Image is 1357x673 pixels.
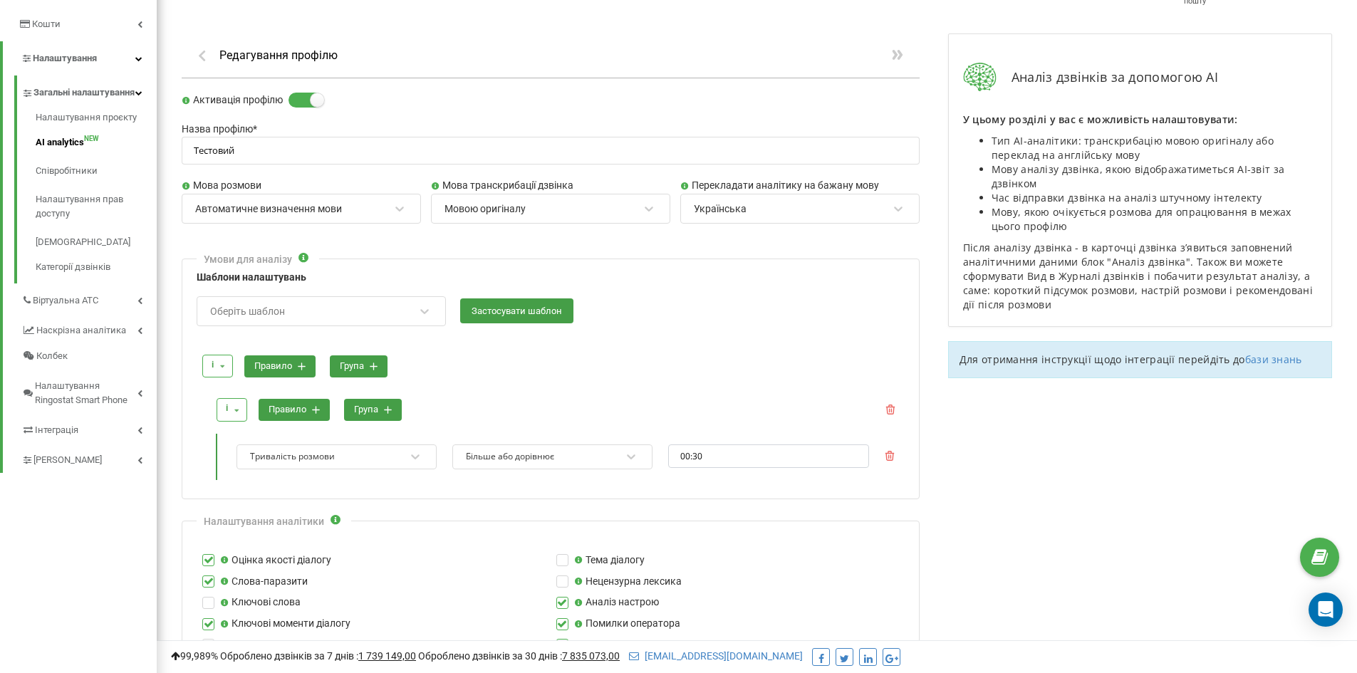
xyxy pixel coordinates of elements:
[182,93,283,108] label: Активація профілю
[220,553,331,568] label: Оцінка якості діалогу
[250,451,335,462] div: Тривалість розмови
[35,379,137,407] span: Налаштування Ringostat Smart Phone
[182,178,421,194] label: Мова розмови
[21,443,157,473] a: [PERSON_NAME]
[36,110,157,128] a: Налаштування проєкту
[204,514,324,528] div: Налаштування аналітики
[212,358,214,372] div: і
[259,399,330,421] button: правило
[36,185,157,228] a: Налаштування прав доступу
[574,553,645,568] label: Тема діалогу
[36,128,157,157] a: AI analyticsNEW
[244,355,316,377] button: правило
[358,650,416,662] u: 1 739 149,00
[1309,593,1343,627] div: Open Intercom Messenger
[1245,353,1302,366] a: бази знань
[21,413,157,443] a: Інтеграція
[33,453,102,467] span: [PERSON_NAME]
[330,355,388,377] button: група
[992,134,1317,162] li: Тип AI-аналітики: транскрибацію мовою оригіналу або переклад на англійську мову
[33,85,135,100] span: Загальні налаштування
[963,63,1317,92] div: Аналіз дзвінків за допомогою AI
[36,323,126,338] span: Наскрізна аналітика
[21,313,157,343] a: Наскрізна аналітика
[220,616,350,632] label: Ключові моменти діалогу
[220,574,308,590] label: Слова-паразити
[960,353,1321,367] p: Для отримання інструкції щодо інтеграції перейдіть до
[220,650,416,662] span: Оброблено дзвінків за 7 днів :
[460,298,573,323] button: Застосувати шаблон
[574,574,682,590] label: Нецензурна лексика
[418,650,620,662] span: Оброблено дзвінків за 30 днів :
[35,423,78,437] span: Інтеграція
[574,637,662,653] label: Подальші кроки
[574,595,659,610] label: Аналіз настрою
[182,122,920,137] label: Назва профілю *
[3,41,157,75] a: Налаштування
[562,650,620,662] u: 7 835 073,00
[32,19,61,29] span: Кошти
[629,650,803,662] a: [EMAIL_ADDRESS][DOMAIN_NAME]
[33,53,97,63] span: Налаштування
[36,157,157,185] a: Співробітники
[694,202,747,215] div: Українська
[992,191,1317,205] li: Час відправки дзвінка на аналіз штучному інтелекту
[668,444,868,468] input: 00:00
[344,399,402,421] button: група
[220,637,301,653] label: Що було добре
[992,162,1317,191] li: Мову аналізу дзвінка, якою відображатиметься AI-звіт за дзвінком
[36,228,157,256] a: [DEMOGRAPHIC_DATA]
[21,343,157,369] a: Колбек
[21,75,157,105] a: Загальні налаштування
[226,402,228,415] div: і
[33,293,98,308] span: Віртуальна АТС
[992,205,1317,234] li: Мову, якою очікується розмова для опрацювання в межах цього профілю
[21,283,157,313] a: Віртуальна АТС
[36,256,157,274] a: Категорії дзвінків
[431,178,670,194] label: Мова транскрибації дзвінка
[197,270,905,286] label: Шаблони налаштувань
[466,451,554,462] div: Більше або дорівнює
[36,349,68,363] span: Колбек
[210,306,285,316] div: Оберіть шаблон
[219,48,338,62] h1: Редагування профілю
[444,202,526,215] div: Мовою оригіналу
[171,650,218,662] span: 99,989%
[574,616,680,632] label: Помилки оператора
[204,252,292,266] div: Умови для аналізу
[963,241,1317,312] p: Після аналізу дзвінка - в карточці дзвінка зʼявиться заповнений аналітичними даними блок "Аналіз ...
[21,369,157,413] a: Налаштування Ringostat Smart Phone
[220,595,301,610] label: Ключові слова
[680,178,920,194] label: Перекладати аналітику на бажану мову
[182,137,920,165] input: Назва профілю
[963,113,1317,127] p: У цьому розділі у вас є можливість налаштовувати:
[195,202,342,215] div: Автоматичне визначення мови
